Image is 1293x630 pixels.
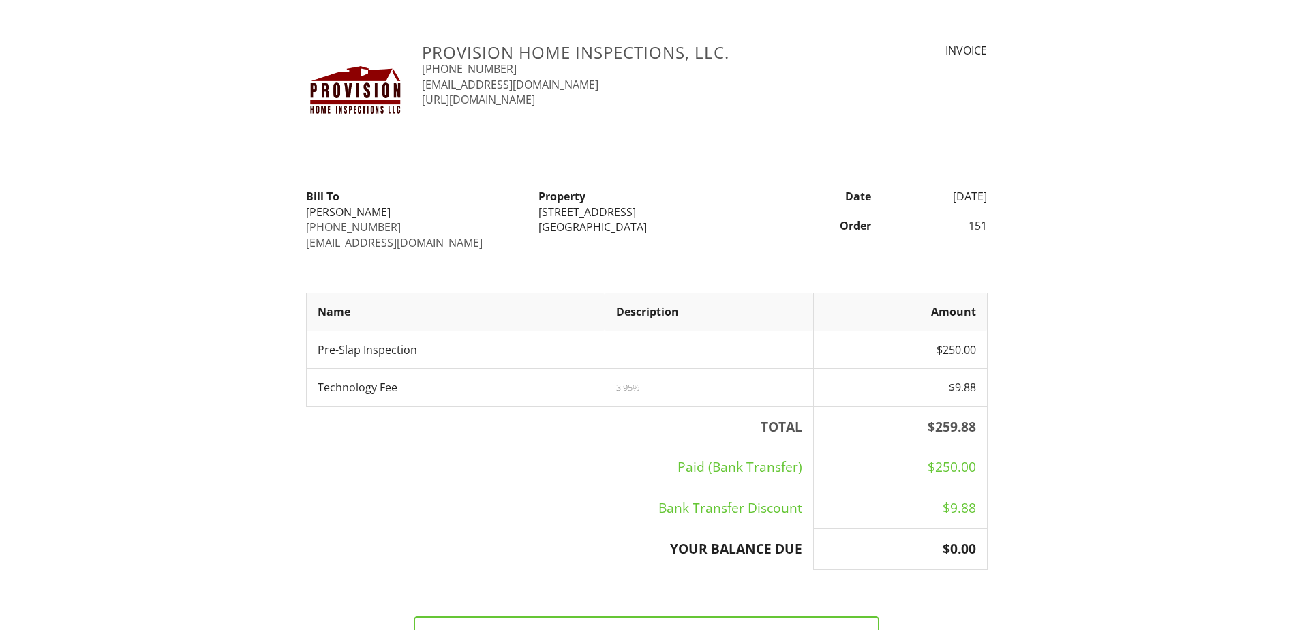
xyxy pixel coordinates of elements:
[306,235,483,250] a: [EMAIL_ADDRESS][DOMAIN_NAME]
[879,189,996,204] div: [DATE]
[306,488,813,529] td: Bank Transfer Discount
[306,529,813,570] th: YOUR BALANCE DUE
[763,218,879,233] div: Order
[306,220,401,235] a: [PHONE_NUMBER]
[538,205,755,220] div: [STREET_ADDRESS]
[605,293,813,331] th: Description
[813,447,987,488] td: $250.00
[306,43,406,143] img: IMG_6943.png
[306,205,522,220] div: [PERSON_NAME]
[829,43,987,58] div: INVOICE
[813,406,987,447] th: $259.88
[763,189,879,204] div: Date
[422,43,812,61] h3: Provision Home Inspections, LLC.
[813,529,987,570] th: $0.00
[538,220,755,235] div: [GEOGRAPHIC_DATA]
[538,189,585,204] strong: Property
[306,293,605,331] th: Name
[306,189,339,204] strong: Bill To
[813,488,987,529] td: $9.88
[306,447,813,488] td: Paid (Bank Transfer)
[422,92,535,107] a: [URL][DOMAIN_NAME]
[306,406,813,447] th: TOTAL
[813,369,987,406] td: $9.88
[306,369,605,406] td: Technology Fee
[813,293,987,331] th: Amount
[318,342,417,357] span: Pre-Slap Inspection
[422,61,517,76] a: [PHONE_NUMBER]
[616,382,802,393] div: 3.95%
[879,218,996,233] div: 151
[422,77,598,92] a: [EMAIL_ADDRESS][DOMAIN_NAME]
[813,331,987,368] td: $250.00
